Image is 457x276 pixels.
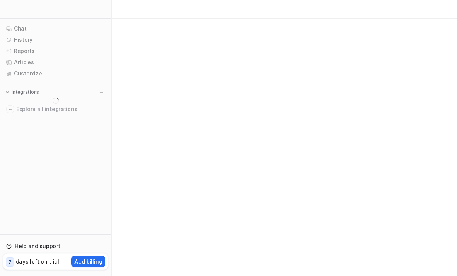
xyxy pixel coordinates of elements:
p: 7 [9,259,12,266]
a: Help and support [3,241,108,252]
p: Add billing [74,257,102,266]
a: Articles [3,57,108,68]
p: days left on trial [16,257,59,266]
img: expand menu [5,89,10,95]
button: Integrations [3,88,41,96]
span: Explore all integrations [16,103,105,115]
a: Chat [3,23,108,34]
a: Explore all integrations [3,104,108,115]
button: Add billing [71,256,105,267]
a: History [3,34,108,45]
a: Customize [3,68,108,79]
p: Integrations [12,89,39,95]
img: explore all integrations [6,105,14,113]
a: Reports [3,46,108,57]
img: menu_add.svg [98,89,104,95]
